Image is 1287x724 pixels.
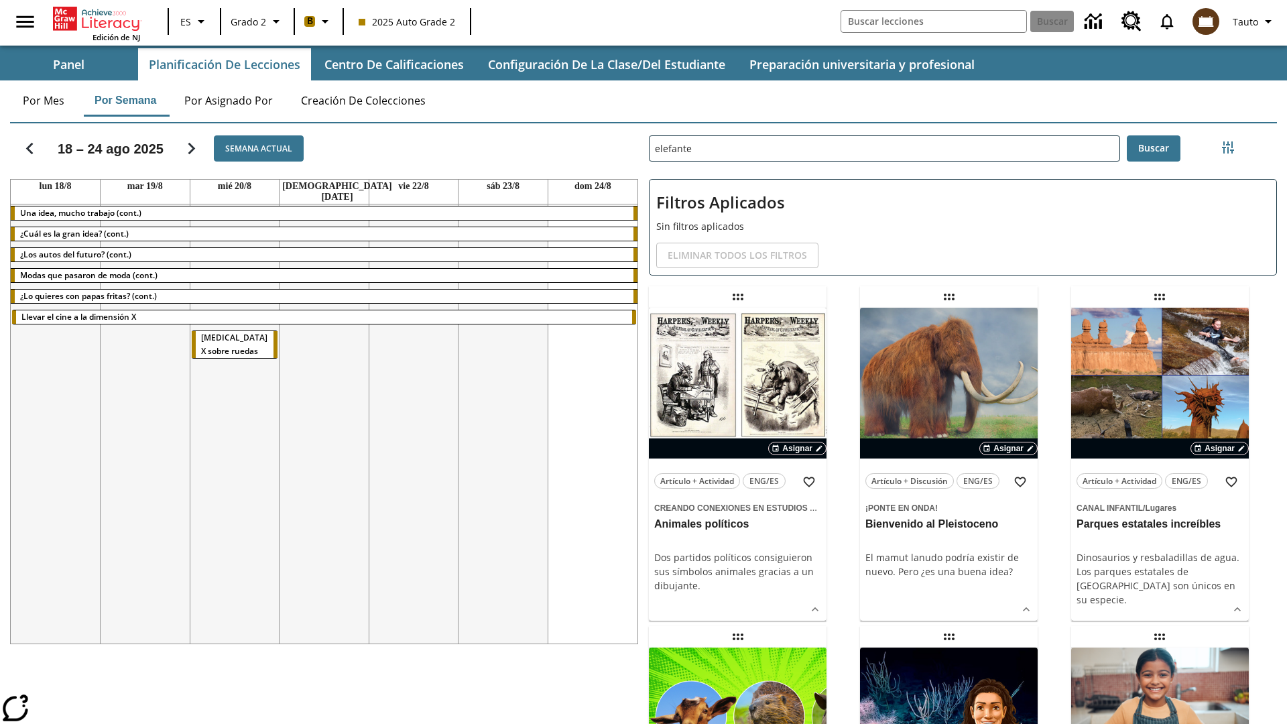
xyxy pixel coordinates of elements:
[650,136,1119,161] input: Buscar lecciones
[938,286,960,308] div: Lección arrastrable: Bienvenido al Pleistoceno
[727,626,749,648] div: Lección arrastrable: Ecohéroes de cuatro patas
[1233,15,1258,29] span: Tauto
[1008,470,1032,494] button: Añadir a mis Favoritas
[1219,470,1243,494] button: Añadir a mis Favoritas
[649,179,1277,276] div: Filtros Aplicados
[993,442,1024,455] span: Asignar
[660,474,734,488] span: Artículo + Actividad
[225,9,290,34] button: Grado: Grado 2, Elige un grado
[84,84,167,117] button: Por semana
[963,474,993,488] span: ENG/ES
[11,269,637,282] div: Modas que pasaron de moda (cont.)
[739,48,985,80] button: Preparación universitaria y profesional
[484,180,522,193] a: 23 de agosto de 2025
[299,9,339,34] button: Boost El color de la clase es anaranjado claro. Cambiar el color de la clase.
[654,500,821,515] span: Tema: Creando conexiones en Estudios Sociales/Historia de Estados Unidos I
[979,442,1038,455] button: Asignar Elegir fechas
[231,15,266,29] span: Grado 2
[1227,599,1247,619] button: Ver más
[865,518,1032,532] h3: Bienvenido al Pleistoceno
[53,4,140,42] div: Portada
[1149,286,1170,308] div: Lección arrastrable: Parques estatales increíbles
[280,180,395,204] a: 21 de agosto de 2025
[865,550,1032,579] div: El mamut lanudo podría existir de nuevo. Pero ¿es una buena idea?
[192,331,278,358] div: Rayos X sobre ruedas
[865,500,1032,515] span: Tema: ¡Ponte en onda!/null
[841,11,1026,32] input: Buscar campo
[20,249,131,260] span: ¿Los autos del futuro? (cont.)
[1227,9,1282,34] button: Perfil/Configuración
[1165,473,1208,489] button: ENG/ES
[11,290,637,303] div: ¿Lo quieres con papas fritas? (cont.)
[654,550,821,593] div: Dos partidos políticos consiguieron sus símbolos animales gracias a un dibujante.
[1077,518,1243,532] h3: Parques estatales increíbles
[201,332,267,357] span: Rayos X sobre ruedas
[727,286,749,308] div: Lección arrastrable: Animales políticos
[1016,599,1036,619] button: Ver más
[1077,473,1162,489] button: Artículo + Actividad
[1190,442,1249,455] button: Asignar Elegir fechas
[53,5,140,32] a: Portada
[1077,3,1113,40] a: Centro de información
[58,141,164,157] h2: 18 – 24 ago 2025
[138,48,311,80] button: Planificación de lecciones
[1113,3,1150,40] a: Centro de recursos, Se abrirá en una pestaña nueva.
[180,15,191,29] span: ES
[173,9,216,34] button: Lenguaje: ES, Selecciona un idioma
[805,599,825,619] button: Ver más
[11,227,637,241] div: ¿Cuál es la gran idea? (cont.)
[1192,8,1219,35] img: avatar image
[215,180,254,193] a: 20 de agosto de 2025
[768,442,826,455] button: Asignar Elegir fechas
[654,503,851,513] span: Creando conexiones en Estudios Sociales
[20,290,157,302] span: ¿Lo quieres con papas fritas? (cont.)
[214,135,304,162] button: Semana actual
[1077,500,1243,515] span: Tema: Canal Infantil/Lugares
[1143,503,1145,513] span: /
[477,48,736,80] button: Configuración de la clase/del estudiante
[5,2,45,42] button: Abrir el menú lateral
[93,32,140,42] span: Edición de NJ
[11,248,637,261] div: ¿Los autos del futuro? (cont.)
[1077,550,1243,607] div: Dinosaurios y resbaladillas de agua. Los parques estatales de [GEOGRAPHIC_DATA] son únicos en su ...
[572,180,614,193] a: 24 de agosto de 2025
[743,473,786,489] button: ENG/ES
[654,518,821,532] h3: Animales políticos
[1205,442,1235,455] span: Asignar
[20,228,129,239] span: ¿Cuál es la gran idea? (cont.)
[174,84,284,117] button: Por asignado por
[1215,134,1241,161] button: Menú lateral de filtros
[797,470,821,494] button: Añadir a mis Favoritas
[656,219,1270,233] p: Sin filtros aplicados
[871,474,948,488] span: Artículo + Discusión
[957,473,999,489] button: ENG/ES
[860,308,1038,621] div: lesson details
[1083,474,1156,488] span: Artículo + Actividad
[654,473,740,489] button: Artículo + Actividad
[1127,135,1180,162] button: Buscar
[314,48,475,80] button: Centro de calificaciones
[12,310,636,324] div: Llevar el cine a la dimensión X
[20,269,158,281] span: Modas que pasaron de moda (cont.)
[174,131,208,166] button: Seguir
[1150,4,1184,39] a: Notificaciones
[125,180,166,193] a: 19 de agosto de 2025
[10,84,77,117] button: Por mes
[865,473,954,489] button: Artículo + Discusión
[395,180,432,193] a: 22 de agosto de 2025
[1149,626,1170,648] div: Lección arrastrable: La dulce historia de las galletas
[865,503,938,513] span: ¡Ponte en onda!
[1145,503,1176,513] span: Lugares
[1172,474,1201,488] span: ENG/ES
[11,206,637,220] div: Una idea, mucho trabajo (cont.)
[782,442,812,455] span: Asignar
[307,13,313,29] span: B
[37,180,74,193] a: 18 de agosto de 2025
[13,131,47,166] button: Regresar
[1,48,135,80] button: Panel
[649,308,826,621] div: lesson details
[1077,503,1143,513] span: Canal Infantil
[1071,308,1249,621] div: lesson details
[21,311,136,322] span: Llevar el cine a la dimensión X
[938,626,960,648] div: Lección arrastrable: Pregúntale a la científica: Extraños animales marinos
